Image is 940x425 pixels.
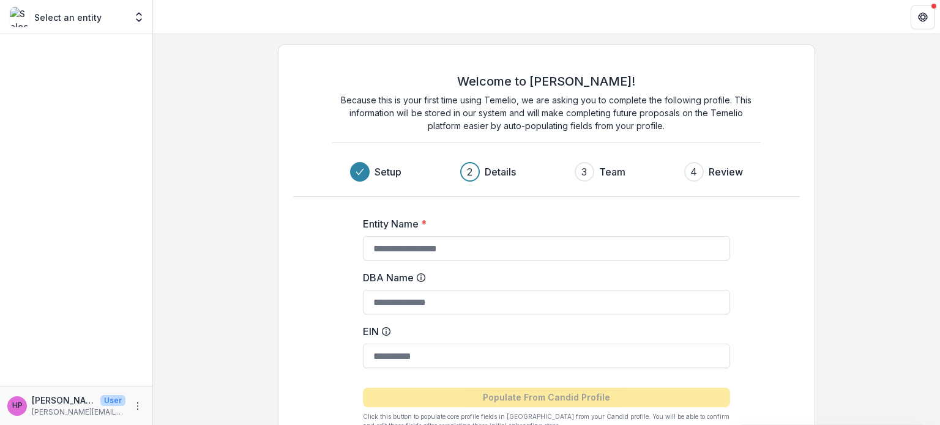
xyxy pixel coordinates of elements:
button: More [130,399,145,413]
div: 3 [581,164,587,179]
div: hina patel [12,402,23,410]
p: [PERSON_NAME] [32,394,95,407]
label: EIN [363,324,723,339]
div: Progress [350,162,743,182]
label: DBA Name [363,270,723,285]
p: Select an entity [34,11,102,24]
p: [PERSON_NAME][EMAIL_ADDRESS][DOMAIN_NAME] [32,407,125,418]
button: Populate From Candid Profile [363,388,730,407]
h3: Review [709,164,743,179]
button: Open entity switcher [130,5,147,29]
h2: Welcome to [PERSON_NAME]! [457,74,635,89]
h3: Details [485,164,516,179]
div: 2 [467,164,472,179]
h3: Team [599,164,625,179]
label: Entity Name [363,216,723,231]
h3: Setup [375,164,401,179]
p: Because this is your first time using Temelio, we are asking you to complete the following profil... [332,94,761,132]
div: 4 [690,164,697,179]
button: Get Help [911,5,935,29]
img: Select an entity [10,7,29,27]
p: User [100,395,125,406]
